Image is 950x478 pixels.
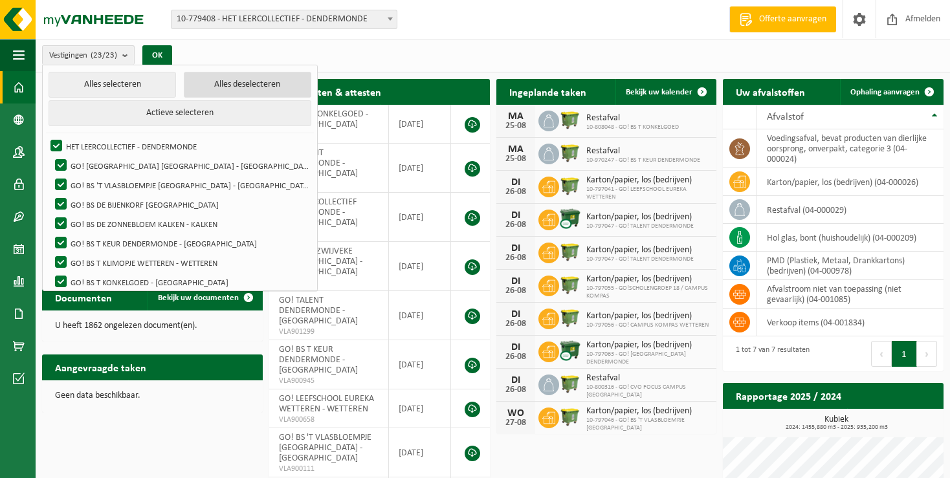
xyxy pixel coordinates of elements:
[723,79,818,104] h2: Uw afvalstoffen
[729,415,944,431] h3: Kubiek
[279,148,358,179] span: GO! TALENT DENDERMONDE - [GEOGRAPHIC_DATA]
[503,155,529,164] div: 25-08
[503,177,529,188] div: DI
[850,88,920,96] span: Ophaling aanvragen
[586,285,711,300] span: 10-797055 - GO!SCHOLENGROEP 18 / CAMPUS KOMPAS
[503,320,529,329] div: 26-08
[279,246,362,277] span: GO! MAD ZWIJVEKE [GEOGRAPHIC_DATA] - [GEOGRAPHIC_DATA]
[559,307,581,329] img: WB-1100-HPE-GN-51
[559,340,581,362] img: WB-1100-CU
[503,353,529,362] div: 26-08
[503,111,529,122] div: MA
[757,252,944,280] td: PMD (Plastiek, Metaal, Drankkartons) (bedrijven) (04-000978)
[52,214,311,234] label: GO! BS DE ZONNEBLOEM KALKEN - KALKEN
[559,373,581,395] img: WB-1100-HPE-GN-51
[559,175,581,197] img: WB-1100-HPE-GN-50
[729,6,836,32] a: Offerte aanvragen
[42,285,125,310] h2: Documenten
[279,109,368,129] span: GO! BS T KONKELGOED - [GEOGRAPHIC_DATA]
[269,79,394,104] h2: Certificaten & attesten
[757,309,944,336] td: verkoop items (04-001834)
[279,415,379,425] span: VLA900658
[42,45,135,65] button: Vestigingen(23/23)
[279,376,379,386] span: VLA900945
[503,342,529,353] div: DI
[148,285,261,310] a: Bekijk uw documenten
[756,13,830,26] span: Offerte aanvragen
[389,193,451,242] td: [DATE]
[389,144,451,193] td: [DATE]
[503,188,529,197] div: 26-08
[586,157,700,164] span: 10-970247 - GO! BS T KEUR DENDERMONDE
[389,389,451,428] td: [DATE]
[142,45,172,66] button: OK
[52,175,311,195] label: GO! BS 'T VLASBLOEMPJE [GEOGRAPHIC_DATA] - [GEOGRAPHIC_DATA]
[871,341,892,367] button: Previous
[586,384,711,399] span: 10-800316 - GO! CVO FOCUS CAMPUS [GEOGRAPHIC_DATA]
[559,274,581,296] img: WB-1100-HPE-GN-51
[586,255,694,263] span: 10-797047 - GO! TALENT DENDERMONDE
[586,340,711,351] span: Karton/papier, los (bedrijven)
[586,351,711,366] span: 10-797063 - GO! [GEOGRAPHIC_DATA] DENDERMONDE
[559,142,581,164] img: WB-1100-HPE-GN-50
[503,375,529,386] div: DI
[615,79,715,105] a: Bekijk uw kalender
[279,433,371,463] span: GO! BS 'T VLASBLOEMPJE [GEOGRAPHIC_DATA] - [GEOGRAPHIC_DATA]
[503,144,529,155] div: MA
[917,341,937,367] button: Next
[586,245,694,255] span: Karton/papier, los (bedrijven)
[559,406,581,428] img: WB-1100-HPE-GN-50
[52,195,311,214] label: GO! BS DE BIJENKORF [GEOGRAPHIC_DATA]
[729,424,944,431] span: 2024: 1455,880 m3 - 2025: 935,200 m3
[49,72,176,98] button: Alles selecteren
[586,373,711,384] span: Restafval
[52,234,311,253] label: GO! BS T KEUR DENDERMONDE - [GEOGRAPHIC_DATA]
[171,10,397,29] span: 10-779408 - HET LEERCOLLECTIEF - DENDERMONDE
[55,321,250,331] p: U heeft 1862 ongelezen document(en).
[503,221,529,230] div: 26-08
[586,223,694,230] span: 10-797047 - GO! TALENT DENDERMONDE
[840,79,942,105] a: Ophaling aanvragen
[586,124,679,131] span: 10-808048 - GO! BS T KONKELGOED
[158,294,239,302] span: Bekijk uw documenten
[757,224,944,252] td: hol glas, bont (huishoudelijk) (04-000209)
[757,280,944,309] td: afvalstroom niet van toepassing (niet gevaarlijk) (04-001085)
[279,327,379,337] span: VLA901299
[49,46,117,65] span: Vestigingen
[559,208,581,230] img: WB-1100-CU
[757,196,944,224] td: restafval (04-000029)
[503,408,529,418] div: WO
[389,105,451,144] td: [DATE]
[389,340,451,389] td: [DATE]
[586,274,711,285] span: Karton/papier, los (bedrijven)
[586,321,709,329] span: 10-797056 - GO! CAMPUS KOMPAS WETTEREN
[279,464,379,474] span: VLA900111
[503,309,529,320] div: DI
[279,296,358,326] span: GO! TALENT DENDERMONDE - [GEOGRAPHIC_DATA]
[586,186,711,201] span: 10-797041 - GO! LEEFSCHOOL EUREKA WETTEREN
[91,51,117,60] count: (23/23)
[279,394,374,414] span: GO! LEEFSCHOOL EUREKA WETTEREN - WETTEREN
[892,341,917,367] button: 1
[586,113,679,124] span: Restafval
[279,345,358,375] span: GO! BS T KEUR DENDERMONDE - [GEOGRAPHIC_DATA]
[52,272,311,292] label: GO! BS T KONKELGOED - [GEOGRAPHIC_DATA]
[279,179,379,190] span: VLA901297
[389,428,451,477] td: [DATE]
[52,253,311,272] label: GO! BS T KLIMOPJE WETTEREN - WETTEREN
[279,277,379,288] span: VLA901298
[503,418,529,428] div: 27-08
[389,242,451,291] td: [DATE]
[184,72,311,98] button: Alles deselecteren
[389,291,451,340] td: [DATE]
[586,406,711,417] span: Karton/papier, los (bedrijven)
[723,383,854,408] h2: Rapportage 2025 / 2024
[626,88,692,96] span: Bekijk uw kalender
[496,79,599,104] h2: Ingeplande taken
[279,197,358,228] span: HET LEERCOLLECTIEF DENDERMONDE - [GEOGRAPHIC_DATA]
[503,386,529,395] div: 26-08
[847,408,942,434] a: Bekijk rapportage
[559,109,581,131] img: WB-1100-HPE-GN-51
[757,168,944,196] td: karton/papier, los (bedrijven) (04-000026)
[559,241,581,263] img: WB-1100-HPE-GN-50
